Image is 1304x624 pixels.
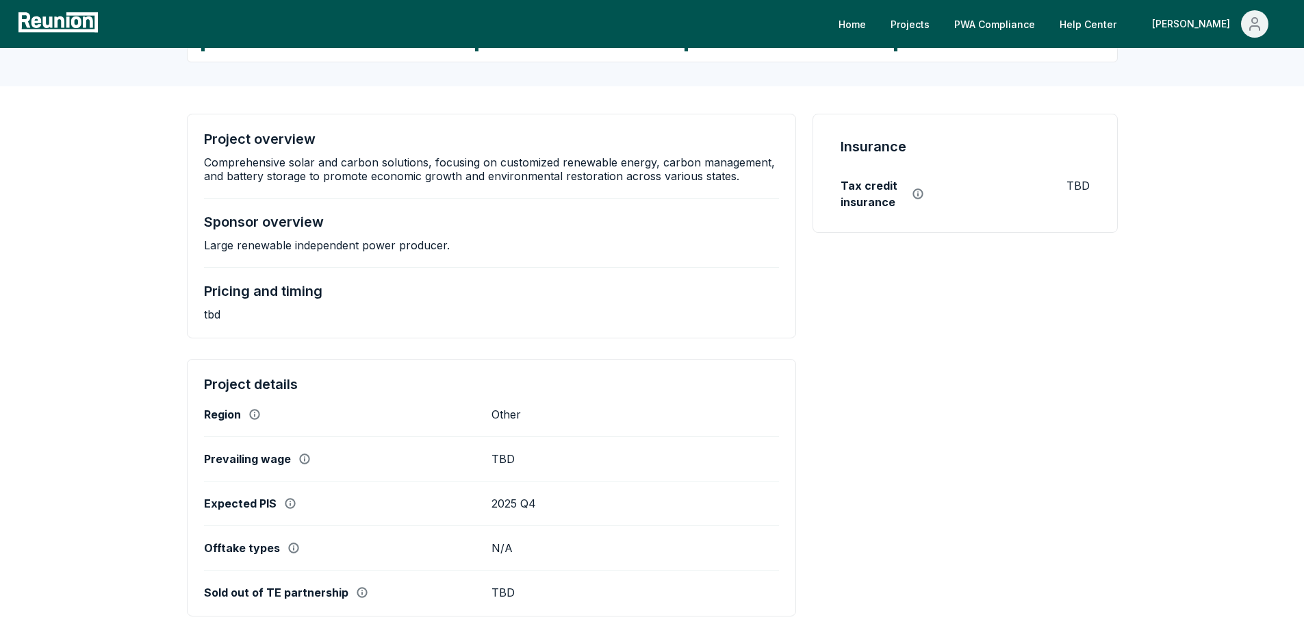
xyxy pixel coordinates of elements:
[1152,10,1236,38] div: [PERSON_NAME]
[204,214,324,230] h4: Sponsor overview
[1049,10,1127,38] a: Help Center
[204,497,277,510] label: Expected PIS
[828,10,877,38] a: Home
[1141,10,1279,38] button: [PERSON_NAME]
[491,452,515,466] p: TBD
[880,10,941,38] a: Projects
[204,283,322,299] h4: Pricing and timing
[204,541,280,555] label: Offtake types
[204,452,291,466] label: Prevailing wage
[204,238,450,252] p: Large renewable independent power producer.
[204,376,780,392] h4: Project details
[204,408,241,421] label: Region
[204,586,348,599] label: Sold out of TE partnership
[491,541,513,555] p: N/A
[204,131,316,147] h4: Project overview
[841,136,906,157] h4: Insurance
[828,10,1290,38] nav: Main
[491,497,536,510] p: 2025 Q4
[491,408,521,421] p: Other
[491,586,515,599] p: TBD
[1066,177,1090,194] p: TBD
[943,10,1046,38] a: PWA Compliance
[841,177,904,210] label: Tax credit insurance
[204,155,780,183] p: Comprehensive solar and carbon solutions, focusing on customized renewable energy, carbon managem...
[204,308,220,321] p: tbd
